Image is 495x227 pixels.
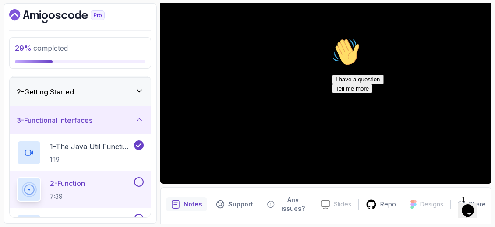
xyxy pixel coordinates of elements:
p: Designs [420,200,443,209]
button: I have a question [4,40,55,49]
span: completed [15,44,68,52]
a: Dashboard [9,9,125,23]
p: 7:39 [50,192,85,201]
p: 1:19 [50,155,132,164]
button: Share [450,200,486,209]
p: Any issues? [278,196,308,213]
button: notes button [166,193,207,216]
p: Notes [184,200,202,209]
h3: 2 - Getting Started [17,87,74,97]
h3: 3 - Functional Interfaces [17,115,92,126]
p: 3 - Chaining Functions [50,215,120,225]
img: :wave: [4,3,32,31]
button: Tell me more [4,49,44,59]
a: Repo [359,199,403,210]
button: 3-Functional Interfaces [10,106,151,134]
div: 👋Hi! How can we help?I have a questionTell me more [4,3,161,59]
p: Slides [334,200,351,209]
button: 2-Getting Started [10,78,151,106]
iframe: chat widget [329,35,486,188]
span: 29 % [15,44,32,52]
span: Hi! How can we help? [4,26,87,33]
p: 2 - Function [50,178,85,189]
button: 2-Function7:39 [17,177,144,202]
iframe: chat widget [458,192,486,218]
p: Repo [380,200,396,209]
p: Support [228,200,253,209]
p: 1 - The Java Util Function Package [50,141,132,152]
button: 1-The Java Util Function Package1:19 [17,140,144,165]
button: Feedback button [262,193,314,216]
button: Support button [211,193,258,216]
